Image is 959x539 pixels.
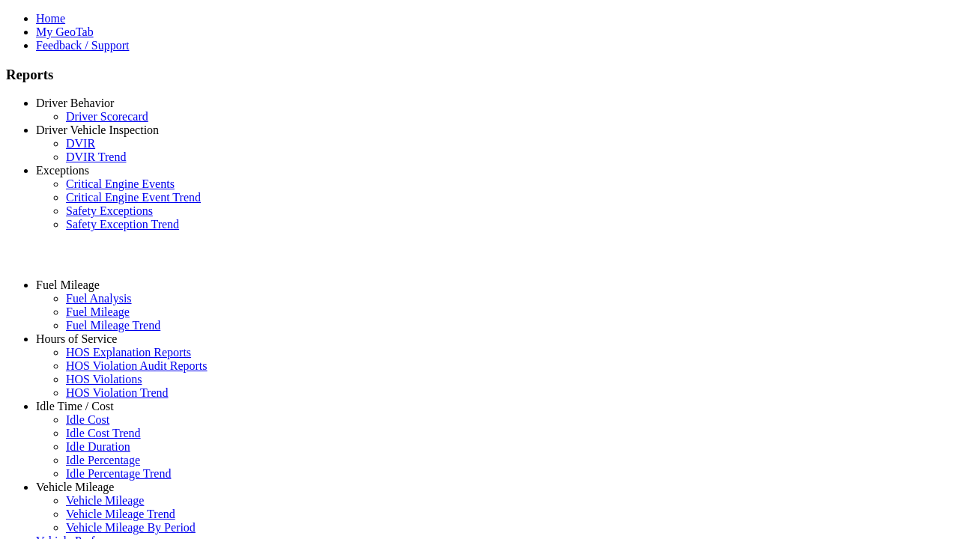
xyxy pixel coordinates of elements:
[66,292,132,305] a: Fuel Analysis
[66,150,126,163] a: DVIR Trend
[66,191,201,204] a: Critical Engine Event Trend
[66,319,160,332] a: Fuel Mileage Trend
[36,12,65,25] a: Home
[66,110,148,123] a: Driver Scorecard
[36,164,89,177] a: Exceptions
[66,521,196,534] a: Vehicle Mileage By Period
[66,359,208,372] a: HOS Violation Audit Reports
[36,25,94,38] a: My GeoTab
[66,305,130,318] a: Fuel Mileage
[66,440,130,453] a: Idle Duration
[66,177,175,190] a: Critical Engine Events
[66,218,179,231] a: Safety Exception Trend
[66,508,175,520] a: Vehicle Mileage Trend
[6,67,953,83] h3: Reports
[66,454,140,466] a: Idle Percentage
[66,346,191,359] a: HOS Explanation Reports
[36,39,129,52] a: Feedback / Support
[66,494,144,507] a: Vehicle Mileage
[66,204,153,217] a: Safety Exceptions
[36,97,114,109] a: Driver Behavior
[36,332,117,345] a: Hours of Service
[66,467,171,480] a: Idle Percentage Trend
[66,373,142,386] a: HOS Violations
[36,124,159,136] a: Driver Vehicle Inspection
[36,481,114,493] a: Vehicle Mileage
[36,400,114,412] a: Idle Time / Cost
[66,427,141,439] a: Idle Cost Trend
[66,137,95,150] a: DVIR
[66,386,169,399] a: HOS Violation Trend
[36,278,100,291] a: Fuel Mileage
[66,413,109,426] a: Idle Cost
